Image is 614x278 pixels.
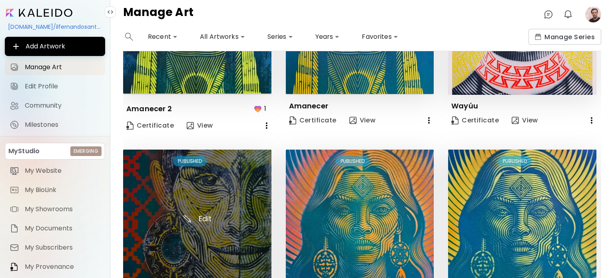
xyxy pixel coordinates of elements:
span: Add Artwork [11,42,99,51]
img: view-art [349,117,357,124]
div: Favorites [359,30,401,43]
span: My Documents [25,224,100,232]
img: Edit Profile icon [10,82,19,91]
h6: Emerging [74,148,98,155]
img: Certificate [289,116,296,125]
img: item [10,243,19,252]
p: MyStudio [8,146,40,156]
img: view-art [512,117,519,124]
img: item [10,166,19,176]
img: item [10,185,19,195]
span: My Website [25,167,100,175]
img: Certificate [126,122,134,130]
span: Manage Series [535,33,595,41]
a: itemMy Subscribers [5,240,105,256]
div: [DOMAIN_NAME]/ilfernandosantos [5,20,105,34]
div: PUBLISHED [336,156,369,166]
span: Edit Profile [25,82,100,90]
p: Amanecer 2 [126,104,172,114]
button: view-artView [508,112,541,128]
div: Series [264,30,296,43]
div: Years [312,30,343,43]
p: Amanecer [289,101,328,111]
span: My Subscribers [25,244,100,252]
span: Community [25,102,100,110]
p: Wayúu [451,101,478,111]
img: item [10,224,19,233]
span: My Showrooms [25,205,100,213]
a: CertificateCertificate [123,118,177,134]
a: itemMy BioLink [5,182,105,198]
img: collapse [107,9,114,15]
img: Milestones icon [10,120,19,130]
button: search [123,29,135,45]
a: itemMy Website [5,163,105,179]
a: CertificateCertificate [448,112,502,128]
img: item [10,204,19,214]
img: search [125,33,133,41]
button: Add Artwork [5,37,105,56]
span: My Provenance [25,263,100,271]
a: Edit Profile iconEdit Profile [5,78,105,94]
span: My BioLink [25,186,100,194]
span: View [349,116,376,125]
p: 1 [264,104,266,114]
img: collections [535,34,541,40]
span: Certificate [126,121,174,130]
button: view-artView [183,118,216,134]
span: Milestones [25,121,100,129]
button: favorites1 [251,101,271,116]
img: chatIcon [544,10,553,19]
h4: Manage Art [123,6,193,22]
span: Certificate [289,116,337,125]
a: completeMilestones iconMilestones [5,117,105,133]
button: collectionsManage Series [528,29,601,45]
button: bellIcon [561,8,575,21]
div: PUBLISHED [498,156,532,166]
div: PUBLISHED [173,156,207,166]
a: CertificateCertificate [286,112,340,128]
a: Manage Art iconManage Art [5,59,105,75]
a: itemMy Provenance [5,259,105,275]
span: View [512,116,538,125]
img: Manage Art icon [10,62,19,72]
img: favorites [253,104,263,114]
div: Recent [145,30,181,43]
img: item [10,262,19,272]
button: view-artView [346,112,379,128]
a: itemMy Showrooms [5,201,105,217]
img: bellIcon [563,10,573,19]
span: Manage Art [25,63,100,71]
a: Community iconCommunity [5,98,105,114]
img: Community icon [10,101,19,110]
div: All Artworks [197,30,248,43]
span: Certificate [451,116,499,125]
span: View [187,121,213,130]
img: Certificate [451,116,459,125]
a: itemMy Documents [5,220,105,236]
img: view-art [187,122,194,129]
